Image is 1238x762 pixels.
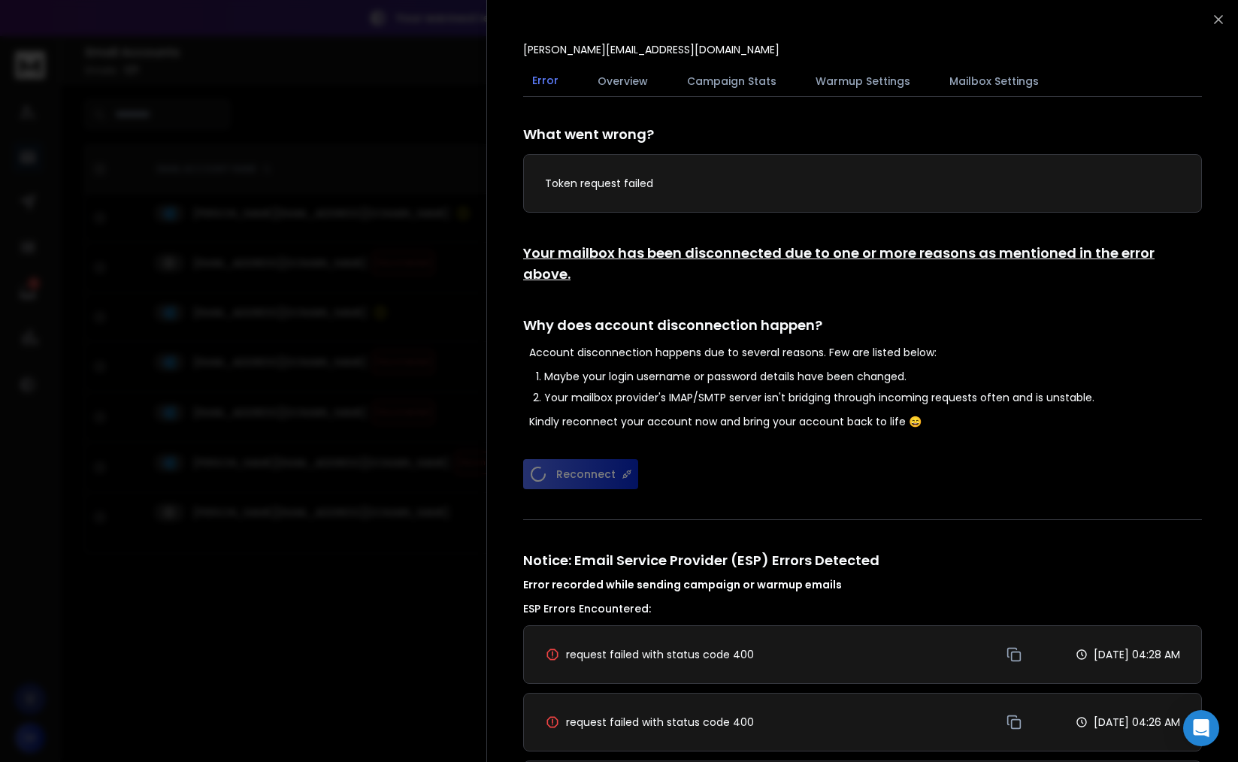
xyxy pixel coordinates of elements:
p: [PERSON_NAME][EMAIL_ADDRESS][DOMAIN_NAME] [523,42,779,57]
p: Token request failed [545,176,1180,191]
span: request failed with status code 400 [566,715,754,730]
button: Mailbox Settings [940,65,1048,98]
h1: Notice: Email Service Provider (ESP) Errors Detected [523,550,1202,592]
img: website_grey.svg [24,39,36,51]
div: Keywords by Traffic [166,89,253,98]
h1: Why does account disconnection happen? [523,315,1202,336]
li: Your mailbox provider's IMAP/SMTP server isn't bridging through incoming requests often and is un... [544,390,1202,405]
button: Campaign Stats [678,65,785,98]
h3: ESP Errors Encountered: [523,601,1202,616]
button: Overview [589,65,657,98]
button: Error [523,64,568,98]
h1: What went wrong? [523,124,1202,145]
p: [DATE] 04:28 AM [1094,647,1180,662]
h1: Your mailbox has been disconnected due to one or more reasons as mentioned in the error above. [523,243,1202,285]
div: Domain: [URL] [39,39,107,51]
h4: Error recorded while sending campaign or warmup emails [523,577,1202,592]
p: Kindly reconnect your account now and bring your account back to life 😄 [529,414,1202,429]
div: Domain Overview [57,89,135,98]
div: v 4.0.24 [42,24,74,36]
button: Warmup Settings [807,65,919,98]
p: Account disconnection happens due to several reasons. Few are listed below: [529,345,1202,360]
img: logo_orange.svg [24,24,36,36]
img: tab_domain_overview_orange.svg [41,87,53,99]
img: tab_keywords_by_traffic_grey.svg [150,87,162,99]
p: [DATE] 04:26 AM [1094,715,1180,730]
div: Open Intercom Messenger [1183,710,1219,746]
li: Maybe your login username or password details have been changed. [544,369,1202,384]
span: request failed with status code 400 [566,647,754,662]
